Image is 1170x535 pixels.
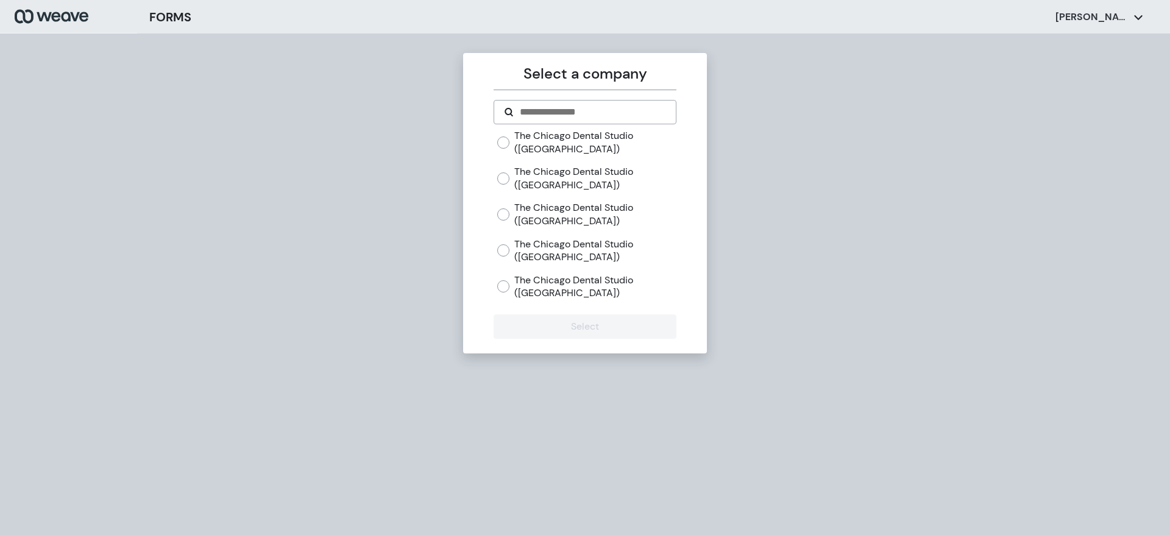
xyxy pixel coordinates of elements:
label: The Chicago Dental Studio ([GEOGRAPHIC_DATA]) [514,238,676,264]
label: The Chicago Dental Studio ([GEOGRAPHIC_DATA]) [514,274,676,300]
label: The Chicago Dental Studio ([GEOGRAPHIC_DATA]) [514,201,676,227]
label: The Chicago Dental Studio ([GEOGRAPHIC_DATA]) [514,165,676,191]
input: Search [519,105,665,119]
p: [PERSON_NAME] [1055,10,1129,24]
h3: FORMS [149,8,191,26]
button: Select [494,314,676,339]
label: The Chicago Dental Studio ([GEOGRAPHIC_DATA]) [514,129,676,155]
p: Select a company [494,63,676,85]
